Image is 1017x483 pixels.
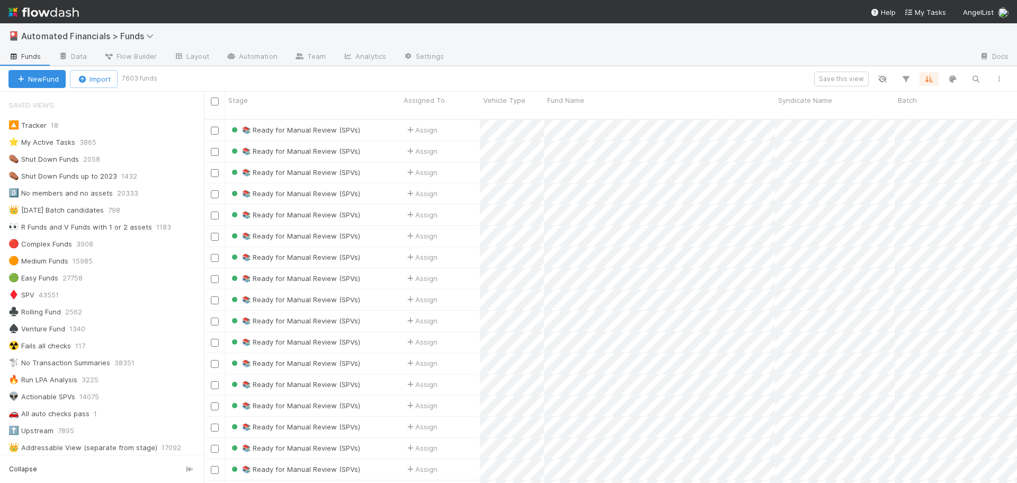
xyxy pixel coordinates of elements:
[229,421,360,432] div: 📚 Ready for Manual Review (SPVs)
[229,210,360,219] span: 📚 Ready for Manual Review (SPVs)
[8,120,19,129] span: 🔼
[395,49,452,66] a: Settings
[405,358,438,368] span: Assign
[75,339,96,353] span: 117
[8,373,77,387] div: Run LPA Analysis
[211,169,219,177] input: Toggle Row Selected
[229,401,360,410] span: 📚 Ready for Manual Review (SPVs)
[8,407,90,420] div: All auto checks pass
[229,188,360,199] div: 📚 Ready for Manual Review (SPVs)
[229,189,360,198] span: 📚 Ready for Manual Review (SPVs)
[229,315,360,326] div: 📚 Ready for Manual Review (SPVs)
[70,70,118,88] button: Import
[405,337,438,347] span: Assign
[211,424,219,432] input: Toggle Row Selected
[8,271,58,285] div: Easy Funds
[229,359,360,367] span: 📚 Ready for Manual Review (SPVs)
[8,392,19,401] span: 👽
[211,233,219,241] input: Toggle Row Selected
[405,315,438,326] span: Assign
[870,7,896,17] div: Help
[8,3,79,21] img: logo-inverted-e16ddd16eac7371096b0.svg
[211,360,219,368] input: Toggle Row Selected
[211,148,219,156] input: Toggle Row Selected
[73,254,103,268] span: 15985
[814,72,869,86] button: Save this view
[405,252,438,262] span: Assign
[8,443,19,452] span: 👑
[8,222,19,231] span: 👀
[229,146,360,156] div: 📚 Ready for Manual Review (SPVs)
[114,356,145,370] span: 38351
[8,238,72,251] div: Complex Funds
[8,307,19,316] span: ♣️
[8,324,19,333] span: ♠️
[405,464,438,475] span: Assign
[8,273,19,282] span: 🟢
[211,445,219,453] input: Toggle Row Selected
[8,290,19,299] span: ♦️
[8,426,19,435] span: ⬆️
[211,127,219,135] input: Toggle Row Selected
[405,421,438,432] span: Assign
[229,294,360,305] div: 📚 Ready for Manual Review (SPVs)
[405,209,438,220] span: Assign
[79,136,107,149] span: 3865
[8,70,66,88] button: NewFund
[229,337,360,347] div: 📚 Ready for Manual Review (SPVs)
[405,188,438,199] div: Assign
[211,381,219,389] input: Toggle Row Selected
[229,465,360,473] span: 📚 Ready for Manual Review (SPVs)
[405,379,438,390] div: Assign
[39,288,69,302] span: 43551
[8,187,113,200] div: No members and no assets
[405,167,438,178] span: Assign
[8,409,19,418] span: 🚗
[483,95,525,106] span: Vehicle Type
[963,8,994,16] span: AngelList
[229,273,360,284] div: 📚 Ready for Manual Review (SPVs)
[211,318,219,326] input: Toggle Row Selected
[211,275,219,283] input: Toggle Row Selected
[65,305,93,319] span: 2562
[229,274,360,283] span: 📚 Ready for Manual Review (SPVs)
[8,390,75,403] div: Actionable SPVs
[211,190,219,198] input: Toggle Row Selected
[8,375,19,384] span: 🔥
[405,294,438,305] div: Assign
[286,49,334,66] a: Team
[211,212,219,219] input: Toggle Row Selected
[121,170,148,183] span: 1432
[117,187,149,200] span: 20333
[8,254,68,268] div: Medium Funds
[228,95,248,106] span: Stage
[8,205,19,214] span: 👑
[8,288,34,302] div: SPV
[229,126,360,134] span: 📚 Ready for Manual Review (SPVs)
[218,49,286,66] a: Automation
[63,271,93,285] span: 27758
[8,188,19,197] span: 0️⃣
[405,273,438,284] span: Assign
[211,402,219,410] input: Toggle Row Selected
[104,51,157,62] span: Flow Builder
[8,136,75,149] div: My Active Tasks
[405,231,438,241] span: Assign
[229,443,360,453] div: 📚 Ready for Manual Review (SPVs)
[8,51,41,62] span: Funds
[229,317,360,325] span: 📚 Ready for Manual Review (SPVs)
[405,146,438,156] span: Assign
[405,400,438,411] span: Assign
[229,400,360,411] div: 📚 Ready for Manual Review (SPVs)
[229,168,360,177] span: 📚 Ready for Manual Review (SPVs)
[211,296,219,304] input: Toggle Row Selected
[8,153,79,166] div: Shut Down Funds
[8,358,19,367] span: 🐩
